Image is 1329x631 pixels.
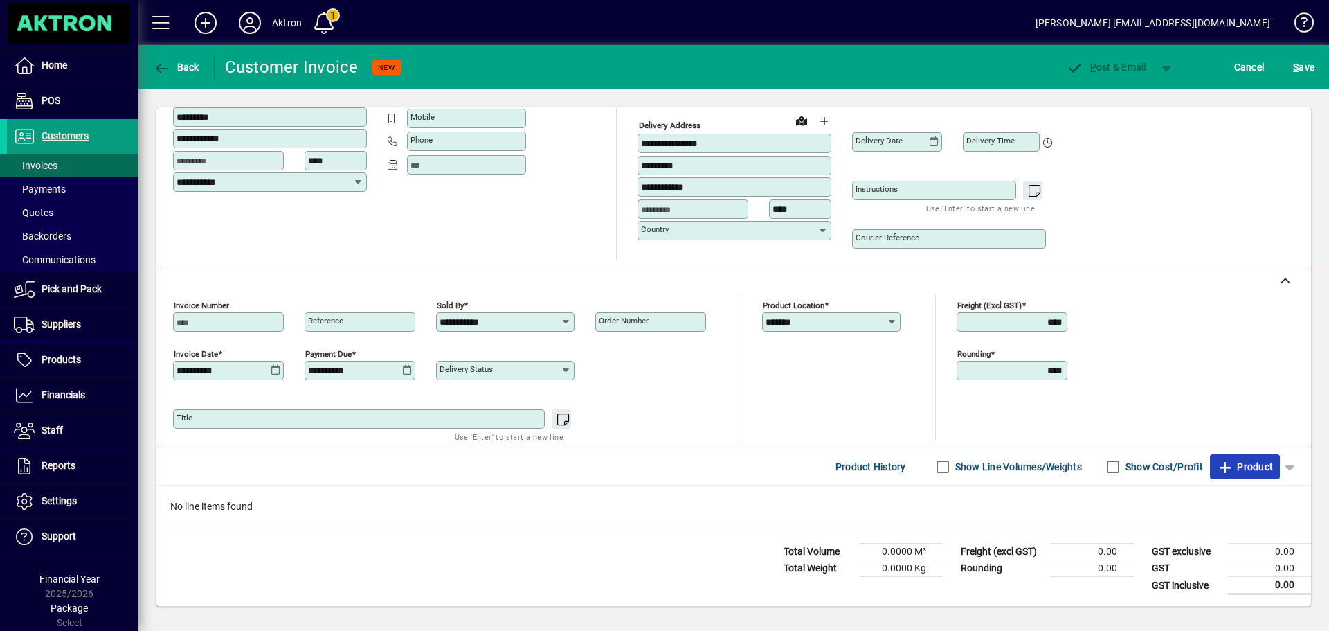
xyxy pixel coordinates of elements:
span: Quotes [14,207,53,218]
a: Financials [7,378,138,413]
td: 0.00 [1228,544,1311,560]
button: Product [1210,454,1280,479]
mat-label: Delivery status [440,364,493,374]
mat-label: Phone [410,135,433,145]
mat-label: Freight (excl GST) [957,301,1022,310]
mat-label: Invoice number [174,301,229,310]
button: Profile [228,10,272,35]
span: Pick and Pack [42,283,102,294]
td: 0.00 [1051,560,1134,577]
a: POS [7,84,138,118]
a: Pick and Pack [7,272,138,307]
span: Back [153,62,199,73]
td: 0.00 [1228,560,1311,577]
mat-label: Rounding [957,349,991,359]
span: Package [51,603,88,614]
button: Cancel [1231,55,1268,80]
td: 0.0000 Kg [860,560,943,577]
label: Show Line Volumes/Weights [952,460,1082,474]
span: ost & Email [1066,62,1146,73]
mat-label: Country [641,224,669,234]
mat-hint: Use 'Enter' to start a new line [926,200,1035,216]
mat-label: Sold by [437,301,464,310]
a: Products [7,343,138,377]
span: Settings [42,495,77,506]
span: Product [1217,456,1273,478]
span: NEW [378,63,395,72]
div: No line items found [156,486,1311,528]
a: Home [7,48,138,83]
a: Knowledge Base [1284,3,1312,48]
span: Backorders [14,231,71,242]
button: Post & Email [1059,55,1153,80]
td: GST inclusive [1145,577,1228,594]
td: Freight (excl GST) [954,544,1051,560]
button: Product History [830,454,912,479]
a: Backorders [7,224,138,248]
span: Support [42,531,76,542]
span: POS [42,95,60,106]
a: Communications [7,248,138,272]
mat-label: Instructions [856,184,898,194]
td: Rounding [954,560,1051,577]
span: Communications [14,254,96,265]
td: Total Volume [777,544,860,560]
div: Customer Invoice [225,56,359,78]
a: Support [7,519,138,554]
div: [PERSON_NAME] [EMAIL_ADDRESS][DOMAIN_NAME] [1036,12,1270,34]
span: Financial Year [39,574,100,585]
mat-label: Delivery time [966,136,1015,145]
mat-label: Mobile [410,112,435,122]
td: 0.00 [1051,544,1134,560]
a: Quotes [7,201,138,224]
a: Staff [7,414,138,448]
a: View on map [790,109,813,132]
mat-label: Courier Reference [856,233,919,242]
mat-label: Delivery date [856,136,903,145]
td: 0.00 [1228,577,1311,594]
button: Save [1290,55,1318,80]
span: Financials [42,389,85,400]
span: Customers [42,130,89,141]
span: S [1293,62,1299,73]
a: Suppliers [7,308,138,342]
span: ave [1293,56,1314,78]
mat-label: Invoice date [174,349,218,359]
mat-label: Reference [308,316,343,326]
span: P [1090,62,1096,73]
mat-label: Payment due [305,349,352,359]
a: Payments [7,177,138,201]
span: Staff [42,425,63,436]
span: Payments [14,184,66,195]
td: Total Weight [777,560,860,577]
label: Show Cost/Profit [1123,460,1203,474]
mat-label: Title [177,413,192,423]
span: Invoices [14,160,57,171]
mat-label: Order number [599,316,649,326]
button: Add [183,10,228,35]
mat-label: Product location [763,301,824,310]
span: Reports [42,460,75,471]
a: Settings [7,484,138,519]
a: Invoices [7,154,138,177]
span: Cancel [1234,56,1265,78]
a: Reports [7,449,138,483]
button: Choose address [813,110,835,132]
div: Aktron [272,12,302,34]
mat-hint: Use 'Enter' to start a new line [455,429,563,445]
span: Product History [835,456,906,478]
span: Suppliers [42,319,81,330]
td: GST exclusive [1145,544,1228,560]
td: GST [1145,560,1228,577]
button: Back [150,55,203,80]
span: Products [42,354,81,365]
span: Home [42,60,67,71]
td: 0.0000 M³ [860,544,943,560]
app-page-header-button: Back [138,55,215,80]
